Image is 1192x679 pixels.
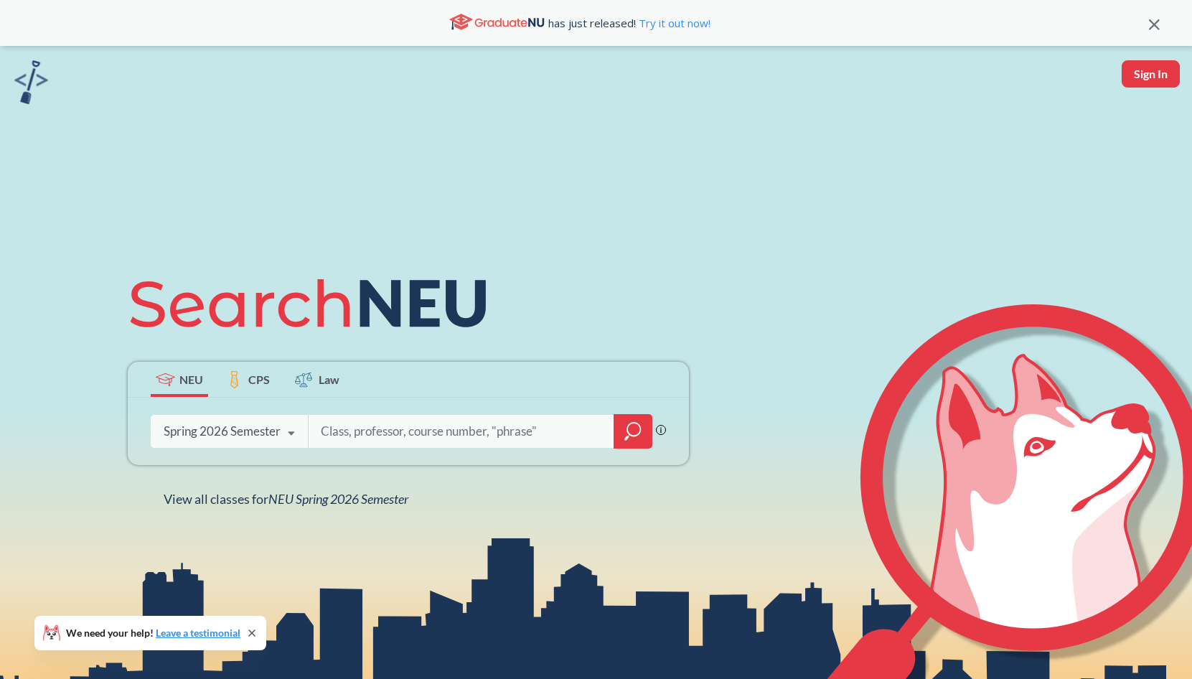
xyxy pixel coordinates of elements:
button: Sign In [1122,60,1180,88]
div: Spring 2026 Semester [164,423,281,439]
a: sandbox logo [14,60,48,108]
span: CPS [248,371,270,388]
div: magnifying glass [614,414,652,449]
input: Class, professor, course number, "phrase" [319,416,604,446]
span: NEU [179,371,203,388]
span: Law [319,371,339,388]
span: has just released! [548,15,710,31]
span: We need your help! [66,628,240,638]
a: Leave a testimonial [156,627,240,639]
svg: magnifying glass [624,421,642,441]
span: View all classes for [164,491,408,507]
img: sandbox logo [14,60,48,104]
a: Try it out now! [636,16,710,30]
span: NEU Spring 2026 Semester [268,491,408,507]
